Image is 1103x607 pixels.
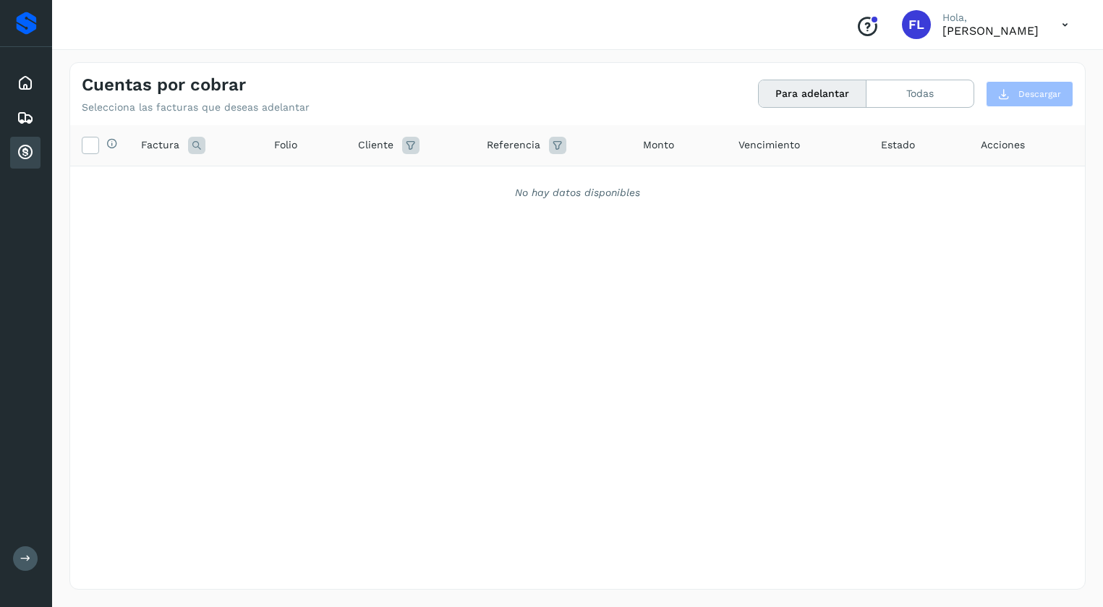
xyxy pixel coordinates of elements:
[274,137,297,153] span: Folio
[89,185,1066,200] div: No hay datos disponibles
[759,80,866,107] button: Para adelantar
[981,137,1025,153] span: Acciones
[738,137,800,153] span: Vencimiento
[1018,88,1061,101] span: Descargar
[942,24,1039,38] p: Fabian Lopez Calva
[986,81,1073,107] button: Descargar
[643,137,674,153] span: Monto
[487,137,540,153] span: Referencia
[10,67,41,99] div: Inicio
[881,137,915,153] span: Estado
[141,137,179,153] span: Factura
[10,137,41,169] div: Cuentas por cobrar
[866,80,974,107] button: Todas
[358,137,393,153] span: Cliente
[82,75,246,95] h4: Cuentas por cobrar
[942,12,1039,24] p: Hola,
[82,101,310,114] p: Selecciona las facturas que deseas adelantar
[10,102,41,134] div: Embarques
